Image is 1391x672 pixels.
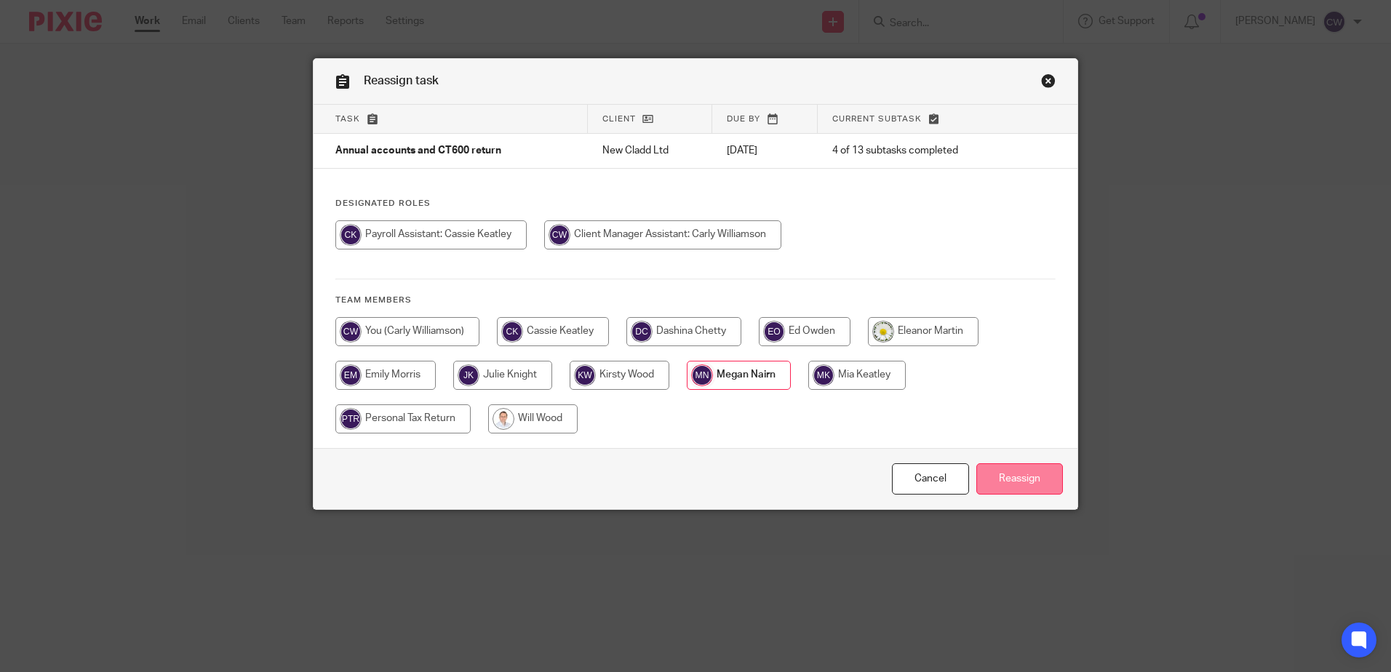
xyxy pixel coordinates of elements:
[364,75,439,87] span: Reassign task
[335,198,1056,209] h4: Designated Roles
[335,295,1056,306] h4: Team members
[727,115,760,123] span: Due by
[832,115,922,123] span: Current subtask
[818,134,1020,169] td: 4 of 13 subtasks completed
[335,146,501,156] span: Annual accounts and CT600 return
[727,143,803,158] p: [DATE]
[602,115,636,123] span: Client
[1041,73,1056,93] a: Close this dialog window
[976,463,1063,495] input: Reassign
[602,143,698,158] p: New Cladd Ltd
[892,463,969,495] a: Close this dialog window
[335,115,360,123] span: Task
